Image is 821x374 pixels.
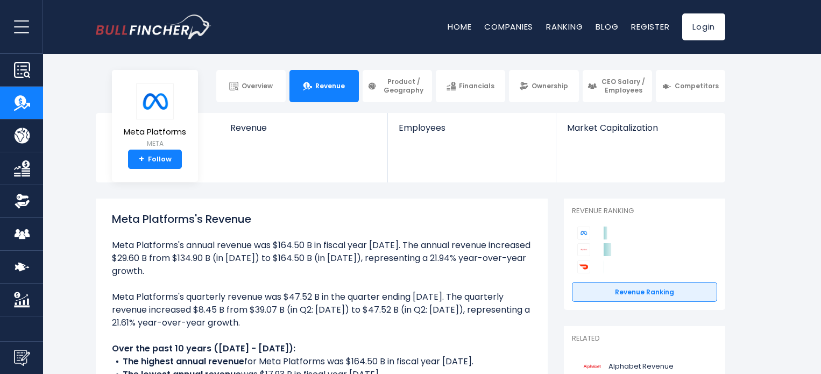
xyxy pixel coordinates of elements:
span: CEO Salary / Employees [600,77,647,94]
small: META [124,139,186,149]
img: Meta Platforms competitors logo [577,227,590,239]
li: Meta Platforms's quarterly revenue was $47.52 B in the quarter ending [DATE]. The quarterly reven... [112,291,532,329]
li: Meta Platforms's annual revenue was $164.50 B in fiscal year [DATE]. The annual revenue increased... [112,239,532,278]
span: Overview [242,82,273,90]
h1: Meta Platforms's Revenue [112,211,532,227]
a: Register [631,21,669,32]
a: Blog [596,21,618,32]
p: Related [572,334,717,343]
a: Product / Geography [363,70,432,102]
span: Product / Geography [380,77,427,94]
a: Ownership [509,70,578,102]
b: The highest annual revenue [123,355,244,368]
a: +Follow [128,150,182,169]
span: Employees [399,123,544,133]
p: Revenue Ranking [572,207,717,216]
a: Ranking [546,21,583,32]
span: Revenue [315,82,345,90]
img: DoorDash competitors logo [577,260,590,273]
a: Employees [388,113,555,151]
a: Competitors [656,70,725,102]
a: Home [448,21,471,32]
a: Financials [436,70,505,102]
span: Competitors [675,82,719,90]
a: Login [682,13,725,40]
span: Meta Platforms [124,128,186,137]
img: Ownership [14,193,30,209]
a: Companies [484,21,533,32]
a: Go to homepage [96,15,211,39]
a: Revenue Ranking [572,282,717,302]
a: CEO Salary / Employees [583,70,652,102]
b: Over the past 10 years ([DATE] - [DATE]): [112,342,295,355]
img: Alphabet competitors logo [577,243,590,256]
a: Market Capitalization [556,113,724,151]
li: for Meta Platforms was $164.50 B in fiscal year [DATE]. [112,355,532,368]
a: Overview [216,70,286,102]
strong: + [139,154,144,164]
span: Financials [459,82,494,90]
a: Meta Platforms META [123,83,187,150]
span: Market Capitalization [567,123,713,133]
a: Revenue [220,113,388,151]
span: Revenue [230,123,377,133]
a: Revenue [289,70,359,102]
img: bullfincher logo [96,15,211,39]
span: Ownership [532,82,568,90]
